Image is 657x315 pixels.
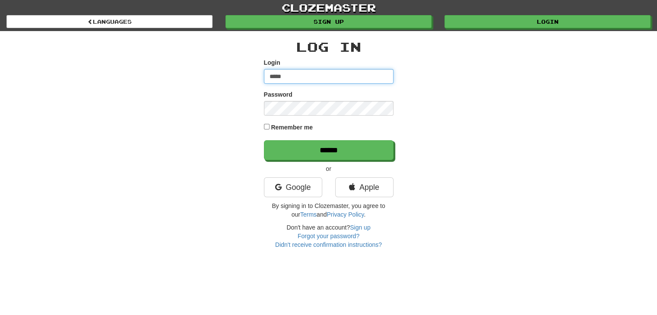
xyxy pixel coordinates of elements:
a: Didn't receive confirmation instructions? [275,241,382,248]
p: By signing in to Clozemaster, you agree to our and . [264,202,394,219]
a: Sign up [350,224,370,231]
label: Login [264,58,280,67]
label: Password [264,90,292,99]
div: Don't have an account? [264,223,394,249]
a: Sign up [225,15,432,28]
p: or [264,164,394,173]
label: Remember me [271,123,313,132]
a: Privacy Policy [327,211,364,218]
h2: Log In [264,40,394,54]
a: Google [264,177,322,197]
a: Terms [300,211,317,218]
a: Apple [335,177,394,197]
a: Login [444,15,651,28]
a: Languages [6,15,213,28]
a: Forgot your password? [298,233,359,239]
